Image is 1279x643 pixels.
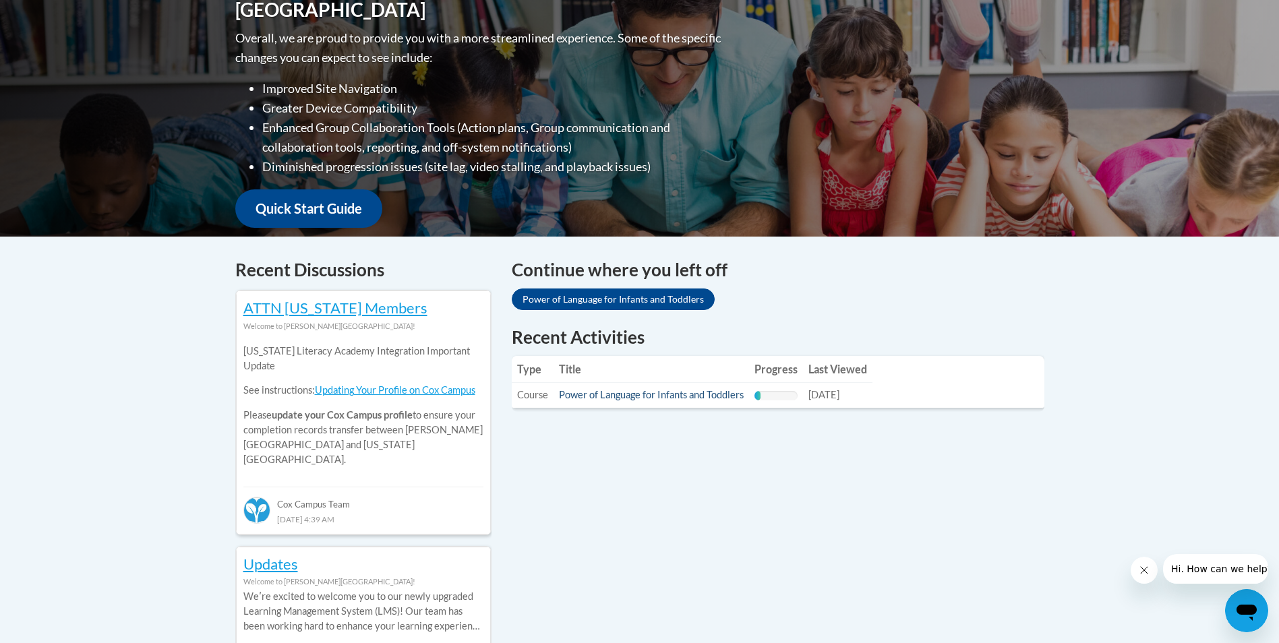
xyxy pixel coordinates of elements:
[262,157,724,177] li: Diminished progression issues (site lag, video stalling, and playback issues)
[243,334,483,477] div: Please to ensure your completion records transfer between [PERSON_NAME][GEOGRAPHIC_DATA] and [US_...
[243,319,483,334] div: Welcome to [PERSON_NAME][GEOGRAPHIC_DATA]!
[243,497,270,524] img: Cox Campus Team
[243,574,483,589] div: Welcome to [PERSON_NAME][GEOGRAPHIC_DATA]!
[803,356,872,383] th: Last Viewed
[754,391,761,400] div: Progress, %
[749,356,803,383] th: Progress
[1225,589,1268,632] iframe: Button to launch messaging window
[272,409,413,421] b: update your Cox Campus profile
[243,512,483,526] div: [DATE] 4:39 AM
[1163,554,1268,584] iframe: Message from company
[243,344,483,373] p: [US_STATE] Literacy Academy Integration Important Update
[512,257,1044,283] h4: Continue where you left off
[512,288,715,310] a: Power of Language for Infants and Toddlers
[8,9,109,20] span: Hi. How can we help?
[243,383,483,398] p: See instructions:
[559,389,744,400] a: Power of Language for Infants and Toddlers
[1131,557,1158,584] iframe: Close message
[235,189,382,228] a: Quick Start Guide
[512,325,1044,349] h1: Recent Activities
[262,118,724,157] li: Enhanced Group Collaboration Tools (Action plans, Group communication and collaboration tools, re...
[808,389,839,400] span: [DATE]
[315,384,475,396] a: Updating Your Profile on Cox Campus
[554,356,749,383] th: Title
[512,356,554,383] th: Type
[235,28,724,67] p: Overall, we are proud to provide you with a more streamlined experience. Some of the specific cha...
[243,589,483,634] p: Weʹre excited to welcome you to our newly upgraded Learning Management System (LMS)! Our team has...
[235,257,492,283] h4: Recent Discussions
[243,487,483,511] div: Cox Campus Team
[262,79,724,98] li: Improved Site Navigation
[262,98,724,118] li: Greater Device Compatibility
[243,555,298,573] a: Updates
[517,389,548,400] span: Course
[243,299,427,317] a: ATTN [US_STATE] Members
